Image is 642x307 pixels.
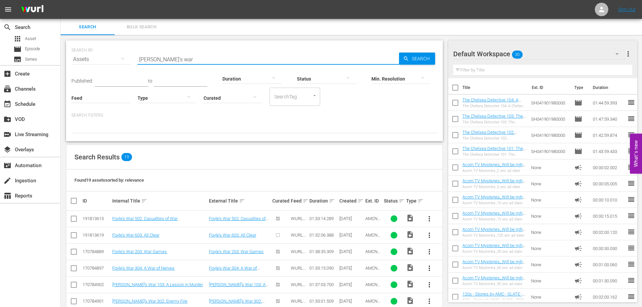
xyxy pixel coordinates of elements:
td: SH041901980000 [528,143,572,159]
a: [PERSON_NAME]'s War 103: A Lesson in Murder [209,282,268,292]
span: Search [65,23,111,31]
td: SH041901980000 [528,95,572,111]
td: 00:02:00.120 [590,224,627,240]
td: 00:01:00.060 [590,256,627,273]
td: 01:44:59.393 [590,95,627,111]
span: Reports [3,192,11,200]
button: Open [311,92,318,99]
td: None [528,256,572,273]
div: Acorn TV Mysteries_2 sec ad slate [462,168,526,173]
div: 191813615 [83,216,110,221]
div: 01:38:35.309 [309,249,337,254]
td: 00:00:10.010 [590,192,627,208]
span: Series [13,55,22,63]
span: sort [239,198,245,204]
span: Bulk Search [119,23,164,31]
span: Ad [574,196,582,204]
span: reorder [627,147,635,155]
span: AMCNVR0000066883 [365,266,380,281]
span: sort [418,198,424,204]
div: The Chelsea Detective 103: The Gentle Giant [462,120,526,124]
button: more_vert [421,260,437,276]
td: None [528,159,572,176]
div: Acorn TV Mysteries_10 sec ad slate [462,201,526,205]
button: more_vert [421,211,437,227]
span: Ad [574,277,582,285]
span: Series [25,56,37,63]
td: 00:00:15.015 [590,208,627,224]
td: 01:43:59.433 [590,143,627,159]
span: Video [406,214,414,222]
td: None [528,240,572,256]
a: Acorn TV Mysteries_Will be right back 10 S01642205001 FINAL [462,194,525,205]
td: 00:02:00.162 [590,289,627,305]
img: ans4CAIJ8jUAAAAAAAAAAAAAAAAAAAAAAAAgQb4GAAAAAAAAAAAAAAAAAAAAAAAAJMjXAAAAAAAAAAAAAAAAAAAAAAAAgAT5G... [16,2,49,18]
span: more_vert [624,50,632,58]
span: reorder [627,115,635,123]
span: 30 [512,48,523,62]
span: menu [4,5,12,13]
span: Episode [574,131,582,139]
span: WURL Feed [291,266,306,276]
span: AMCNVR0000066871 [365,249,380,264]
span: Ad [574,244,582,252]
a: Foyle's War 603: All Clear [112,233,159,238]
td: 00:00:05.005 [590,176,627,192]
a: Foyle's War 502: Casualties of War [112,216,178,221]
span: more_vert [425,248,433,256]
div: [DATE] [339,282,363,287]
span: reorder [627,260,635,268]
div: The Chelsea Detective 101: The Wages of Sin [462,152,526,157]
span: reorder [627,212,635,220]
td: None [528,176,572,192]
button: more_vert [421,277,437,293]
span: sort [329,198,335,204]
button: Search [399,53,435,65]
div: [DATE] [339,266,363,271]
div: Feed [291,197,307,205]
div: Duration [309,197,337,205]
td: None [528,192,572,208]
span: Episode [574,115,582,123]
div: 01:32:06.388 [309,233,337,238]
span: Ad [574,293,582,301]
span: Episode [574,147,582,155]
div: Status [384,197,404,205]
div: Type [406,197,419,205]
div: Assets [71,50,131,69]
span: WURL Feed [291,282,306,292]
td: None [528,208,572,224]
span: reorder [627,131,635,139]
div: 191813619 [83,233,110,238]
a: Foyle's War 203: War Games [112,249,167,254]
div: Acorn TV Mysteries_90 sec ad slate [462,282,526,286]
span: more_vert [425,281,433,289]
div: 01:37:03.700 [309,282,337,287]
td: 01:42:59.874 [590,127,627,143]
div: 120s - Stories by AMC - SLATE - 2021 [462,298,526,302]
span: reorder [627,228,635,236]
th: Title [462,78,528,97]
span: sort [358,198,364,204]
span: WURL Feed [291,249,306,259]
div: 01:33:14.289 [309,216,337,221]
span: sort [399,198,405,204]
span: Video [406,280,414,288]
a: The Chelsea Detective 102: [PERSON_NAME] (The Chelsea Detective 102: [PERSON_NAME] (amc_networks_... [462,130,525,155]
span: Ad [574,228,582,236]
td: SH041901980000 [528,111,572,127]
span: reorder [627,276,635,284]
div: Ext. ID [365,198,382,204]
span: reorder [627,163,635,171]
a: Foyle's War 502: Casualties of War [209,216,268,226]
span: Channels [3,85,11,93]
span: Schedule [3,100,11,108]
td: None [528,273,572,289]
td: 00:00:02.002 [590,159,627,176]
span: sort [303,198,309,204]
span: Ingestion [3,177,11,185]
span: Search [3,23,11,31]
span: Overlays [3,146,11,154]
a: Foyle's War 304: A War of Nerves [209,266,259,276]
span: WURL Feed [291,233,306,243]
